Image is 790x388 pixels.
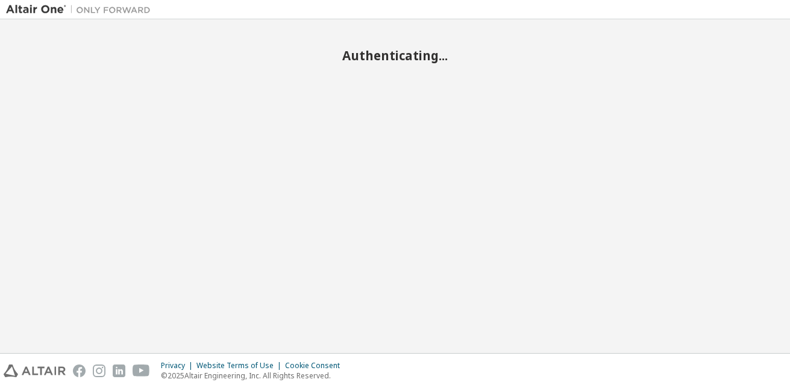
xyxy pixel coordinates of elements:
img: instagram.svg [93,365,105,377]
div: Website Terms of Use [196,361,285,371]
h2: Authenticating... [6,48,784,63]
img: linkedin.svg [113,365,125,377]
img: Altair One [6,4,157,16]
img: altair_logo.svg [4,365,66,377]
img: youtube.svg [133,365,150,377]
p: © 2025 Altair Engineering, Inc. All Rights Reserved. [161,371,347,381]
div: Privacy [161,361,196,371]
div: Cookie Consent [285,361,347,371]
img: facebook.svg [73,365,86,377]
